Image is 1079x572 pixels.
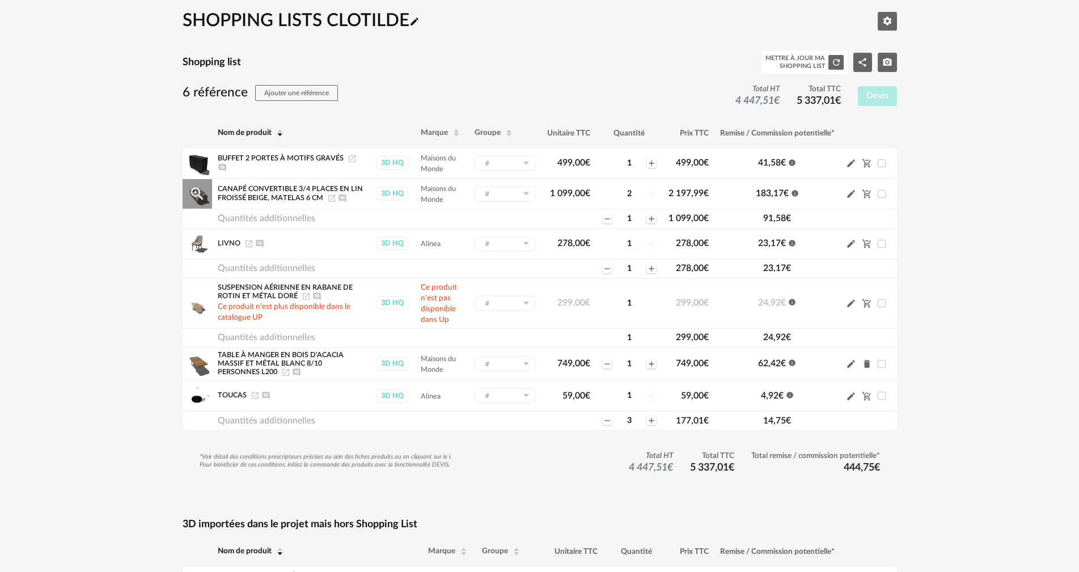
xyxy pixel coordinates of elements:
[603,536,670,567] th: Quantité
[218,303,350,321] span: Ce produit n’est plus disponible dans le catalogue UP
[376,156,409,170] div: 3D HQ
[862,158,872,167] span: Cart Minus icon
[585,359,590,368] span: €
[375,156,409,170] a: 3D HQ
[788,157,796,166] span: Information icon
[858,86,897,107] button: Devis
[327,194,336,201] a: Launch icon
[585,239,590,248] span: €
[866,91,888,100] span: Devis
[603,264,612,273] span: Minus icon
[704,391,709,400] span: €
[185,384,209,408] img: Product pack shot
[251,392,260,399] a: Launch icon
[797,96,841,106] span: 5 337,01
[348,155,357,162] a: Launch icon
[261,392,270,399] span: Ajouter un commentaire
[781,158,786,167] span: €
[774,96,780,106] span: €
[735,84,780,95] span: Total HT
[758,298,786,307] span: 24,92
[613,391,646,401] div: 1
[475,129,501,137] span: Groupe
[729,463,734,473] span: €
[704,416,709,425] span: €
[255,85,338,101] button: Ajouter une référence
[676,239,709,248] span: 278,00
[613,416,646,426] div: 3
[475,356,536,372] div: Sélectionner un groupe
[844,463,880,473] span: 444,75
[704,239,709,248] span: €
[676,264,709,273] span: 278,00
[676,298,709,307] span: 299,00
[714,536,840,567] th: Remise / Commission potentielle*
[862,391,872,400] span: Cart Minus icon
[681,391,709,400] span: 59,00
[421,355,456,373] span: Maisons du Monde
[862,358,872,369] span: Delete icon
[475,236,536,252] div: Sélectionner un groupe
[786,390,794,399] span: Information icon
[475,155,536,171] div: Sélectionner un groupe
[761,391,784,400] span: 4,92
[735,96,780,106] span: 4 447,51
[704,333,709,342] span: €
[613,264,646,274] div: 1
[676,359,709,368] span: 749,00
[557,239,590,248] span: 278,00
[375,236,409,251] a: 3D HQ
[874,463,880,473] span: €
[338,194,347,201] span: Ajouter un commentaire
[786,416,791,425] span: €
[218,185,363,201] span: Canapé convertible 3/4 places en lin froissé beige, matelas 6 cm
[281,368,290,375] a: Launch icon
[878,12,897,31] button: Editer les paramètres
[292,368,301,375] span: Ajouter un commentaire
[788,358,796,367] span: Information icon
[255,240,264,247] span: Ajouter un commentaire
[603,214,612,223] span: Minus icon
[676,333,709,342] span: 299,00
[421,283,457,324] span: Ce produit n’est pas disponible dans Up
[585,158,590,167] span: €
[846,358,856,369] span: Pencil icon
[475,295,536,311] div: Sélectionner un groupe
[676,158,709,167] span: 499,00
[613,158,646,168] div: 1
[704,264,709,273] span: €
[375,357,409,371] a: 3D HQ
[585,298,590,307] span: €
[218,164,227,171] span: Ajouter un commentaire
[882,57,892,66] span: Camera icon
[244,240,253,247] span: Launch icon
[878,53,897,72] button: Camera icon
[218,129,272,137] span: Nom de produit
[185,151,209,175] img: Product pack shot
[765,54,825,70] div: Mettre à jour ma Shopping List
[882,16,892,25] span: Editer les paramètres
[375,187,409,201] a: 3D HQ
[549,536,603,567] th: Unitaire TTC
[613,239,646,249] div: 1
[781,359,786,368] span: €
[704,158,709,167] span: €
[302,293,311,300] a: Launch icon
[663,118,714,149] th: Prix TTC
[428,548,455,556] span: Marque
[557,158,590,167] span: 499,00
[189,185,206,202] span: Magnify Plus Outline icon
[613,189,646,199] div: 2
[690,451,734,461] span: Total TTC
[758,158,786,167] span: 41,58
[846,298,856,308] span: Pencil icon
[763,333,791,342] span: 24,92
[613,298,646,308] div: 1
[763,214,791,223] span: 91,58
[421,185,456,203] span: Maisons du Monde
[183,10,420,33] h2: SHOPPING LISTS CLOTILDE
[603,359,612,368] span: Minus icon
[846,238,856,249] span: Pencil icon
[756,189,789,198] span: 183,17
